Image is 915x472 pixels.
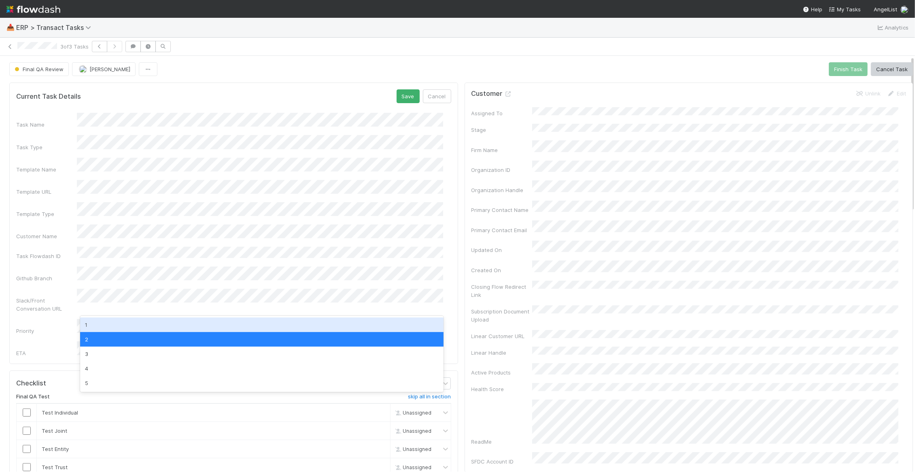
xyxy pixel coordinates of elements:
button: [PERSON_NAME] [72,62,136,76]
h6: Final QA Test [16,394,50,400]
h5: Checklist [16,379,46,387]
h5: Customer [471,90,512,98]
div: Task Name [16,121,77,129]
button: Cancel [423,89,451,103]
div: 1 [80,317,443,332]
h6: skip all in section [408,394,451,400]
div: Linear Handle [471,349,532,357]
span: Unassigned [393,428,432,434]
div: Template Type [16,210,77,218]
span: ERP > Transact Tasks [16,23,95,32]
div: Github Branch [16,274,77,282]
div: ETA [16,349,77,357]
div: Stage [471,126,532,134]
span: Test Trust [42,464,68,470]
img: avatar_f5fedbe2-3a45-46b0-b9bb-d3935edf1c24.png [900,6,909,14]
div: ReadMe [471,438,532,446]
span: My Tasks [829,6,861,13]
span: [PERSON_NAME] [89,66,130,72]
a: Edit [887,90,906,97]
span: Test Entity [42,446,69,452]
div: Template Name [16,165,77,174]
div: Linear Customer URL [471,332,532,340]
span: Test Joint [42,428,67,434]
div: Organization ID [471,166,532,174]
span: AngelList [874,6,897,13]
img: avatar_f5fedbe2-3a45-46b0-b9bb-d3935edf1c24.png [79,65,87,73]
div: 5 [80,376,443,390]
div: Updated On [471,246,532,254]
span: Unassigned [393,464,432,470]
span: 📥 [6,24,15,31]
span: Unassigned [393,410,432,416]
button: Final QA Review [9,62,69,76]
div: Slack/Front Conversation URL [16,296,77,313]
div: Health Score [471,385,532,393]
div: Firm Name [471,146,532,154]
a: Analytics [877,23,909,32]
div: Subscription Document Upload [471,307,532,324]
div: Task Type [16,143,77,151]
h5: Current Task Details [16,93,81,101]
span: Test Individual [42,409,78,416]
div: Help [803,5,822,13]
button: Finish Task [829,62,868,76]
img: logo-inverted-e16ddd16eac7371096b0.svg [6,2,60,16]
div: Primary Contact Name [471,206,532,214]
a: Unlink [856,90,881,97]
div: Closing Flow Redirect Link [471,283,532,299]
div: 4 [80,361,443,376]
div: 3 [80,347,443,361]
div: Assigned To [471,109,532,117]
button: Save [397,89,420,103]
span: Unassigned [393,446,432,452]
div: Priority [16,327,77,335]
div: 2 [80,332,443,347]
div: Primary Contact Email [471,226,532,234]
a: My Tasks [829,5,861,13]
span: 3 of 3 Tasks [60,42,89,51]
div: Organization Handle [471,186,532,194]
div: Active Products [471,368,532,377]
div: SFDC Account ID [471,457,532,466]
div: Created On [471,266,532,274]
a: skip all in section [408,394,451,403]
div: Customer Name [16,232,77,240]
div: Task Flowdash ID [16,252,77,260]
span: Final QA Review [13,66,64,72]
button: Cancel Task [871,62,913,76]
div: Template URL [16,188,77,196]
